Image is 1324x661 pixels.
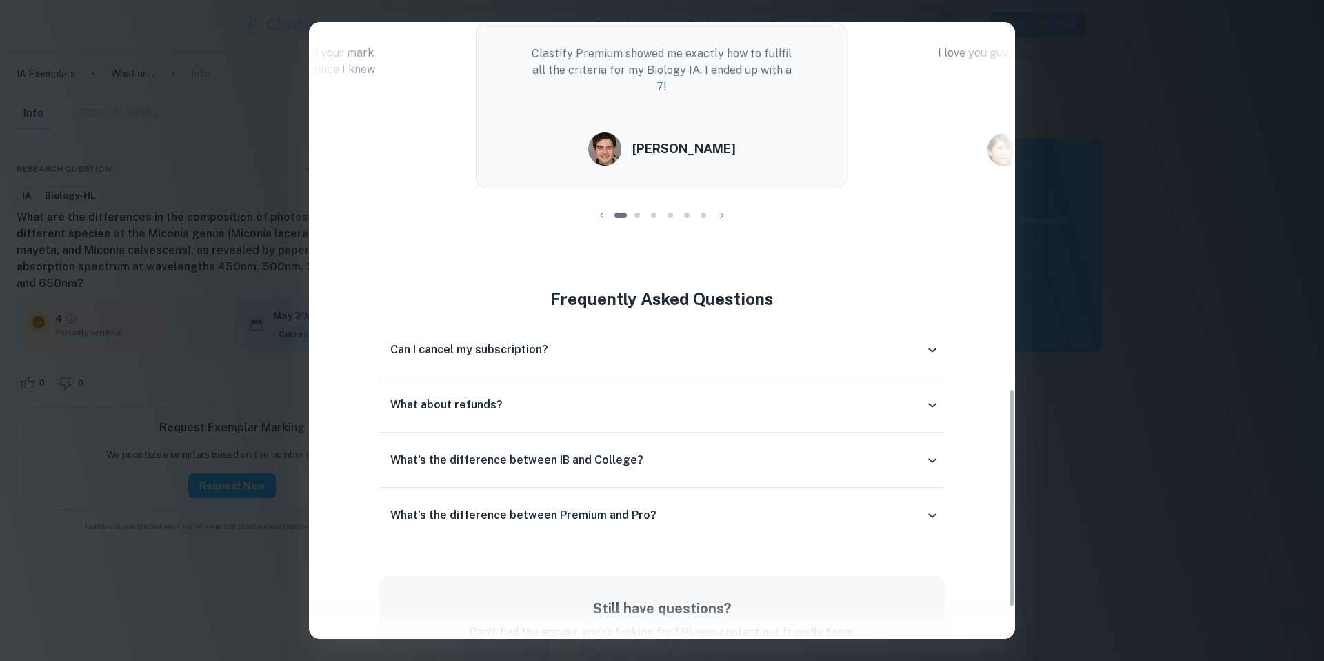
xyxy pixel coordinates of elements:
[532,46,792,95] p: Clastify Premium showed me exactly how to fullfil all the criteria for my Biology IA. I ended up ...
[390,342,548,358] h6: Can I cancel my subscription?
[379,333,944,366] div: Can I cancel my subscription?
[379,388,944,422] div: What about refunds?
[390,397,503,413] h6: What about refunds?
[390,452,643,468] h6: What's the difference between IB and College?
[588,132,621,166] img: Carlos
[930,45,1192,78] p: I love you guys!!! Thanks so much for saving my Common App essay!
[379,286,944,311] h4: Frequently Asked Questions
[379,444,944,477] div: What's the difference between IB and College?
[632,139,736,159] h6: [PERSON_NAME]
[379,499,944,532] div: What's the difference between Premium and Pro?
[390,507,656,524] h6: What's the difference between Premium and Pro?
